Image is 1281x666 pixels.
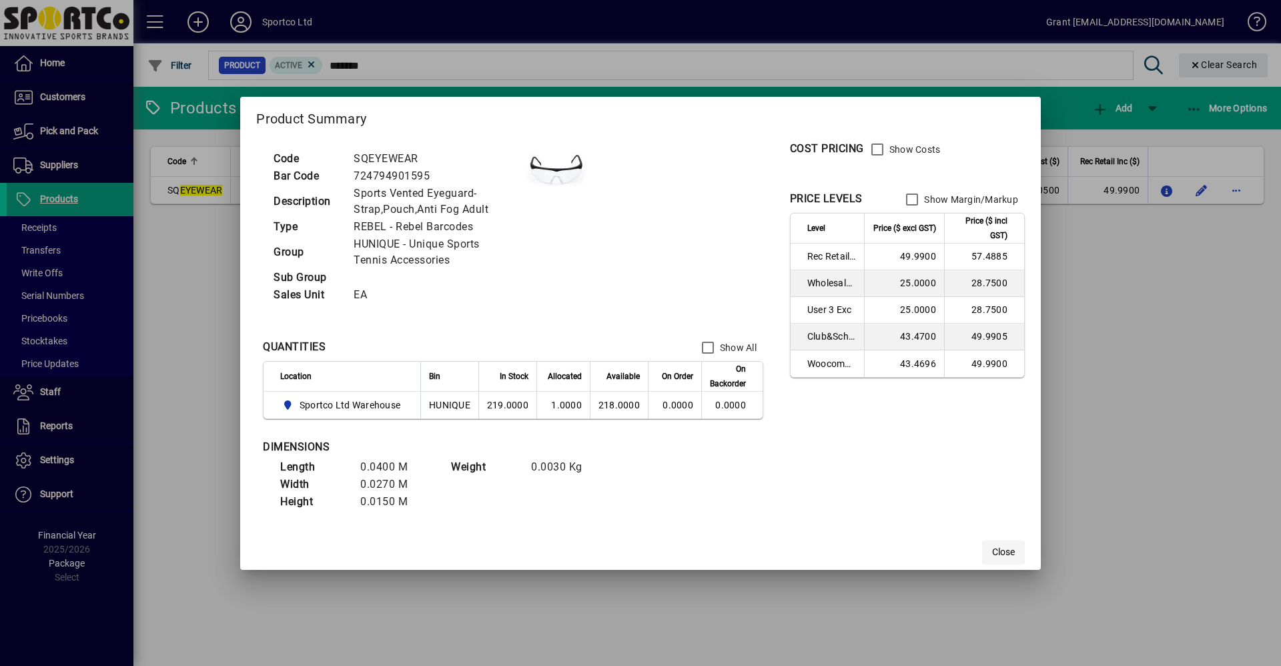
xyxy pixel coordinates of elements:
[590,392,648,418] td: 218.0000
[944,350,1024,377] td: 49.9900
[267,236,347,269] td: Group
[710,362,746,391] span: On Backorder
[887,143,941,156] label: Show Costs
[864,270,944,297] td: 25.0000
[267,218,347,236] td: Type
[864,324,944,350] td: 43.4700
[864,297,944,324] td: 25.0000
[548,369,582,384] span: Allocated
[267,150,347,168] td: Code
[347,185,523,218] td: Sports Vented Eyeguard- Strap,Pouch,Anti Fog Adult
[429,369,440,384] span: Bin
[354,458,434,476] td: 0.0400 M
[944,297,1024,324] td: 28.7500
[944,270,1024,297] td: 28.7500
[267,185,347,218] td: Description
[807,303,856,316] span: User 3 Exc
[267,168,347,185] td: Bar Code
[524,458,604,476] td: 0.0030 Kg
[790,141,864,157] div: COST PRICING
[274,458,354,476] td: Length
[267,286,347,304] td: Sales Unit
[274,476,354,493] td: Width
[864,350,944,377] td: 43.4696
[347,286,523,304] td: EA
[807,330,856,343] span: Club&School Exc
[807,250,856,263] span: Rec Retail Inc
[347,168,523,185] td: 724794901595
[263,339,326,355] div: QUANTITIES
[807,357,856,370] span: Woocommerce Retail
[873,221,936,236] span: Price ($ excl GST)
[953,214,1007,243] span: Price ($ incl GST)
[240,97,1041,135] h2: Product Summary
[944,244,1024,270] td: 57.4885
[523,136,590,203] img: contain
[347,150,523,168] td: SQEYEWEAR
[274,493,354,511] td: Height
[864,244,944,270] td: 49.9900
[478,392,536,418] td: 219.0000
[807,221,825,236] span: Level
[354,493,434,511] td: 0.0150 M
[267,269,347,286] td: Sub Group
[606,369,640,384] span: Available
[354,476,434,493] td: 0.0270 M
[536,392,590,418] td: 1.0000
[280,369,312,384] span: Location
[921,193,1018,206] label: Show Margin/Markup
[663,400,693,410] span: 0.0000
[420,392,478,418] td: HUNIQUE
[263,439,596,455] div: DIMENSIONS
[300,398,400,412] span: Sportco Ltd Warehouse
[944,324,1024,350] td: 49.9905
[982,541,1025,565] button: Close
[662,369,693,384] span: On Order
[280,397,406,413] span: Sportco Ltd Warehouse
[500,369,528,384] span: In Stock
[807,276,856,290] span: Wholesale Exc
[992,545,1015,559] span: Close
[717,341,757,354] label: Show All
[347,218,523,236] td: REBEL - Rebel Barcodes
[347,236,523,269] td: HUNIQUE - Unique Sports Tennis Accessories
[444,458,524,476] td: Weight
[790,191,863,207] div: PRICE LEVELS
[701,392,763,418] td: 0.0000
